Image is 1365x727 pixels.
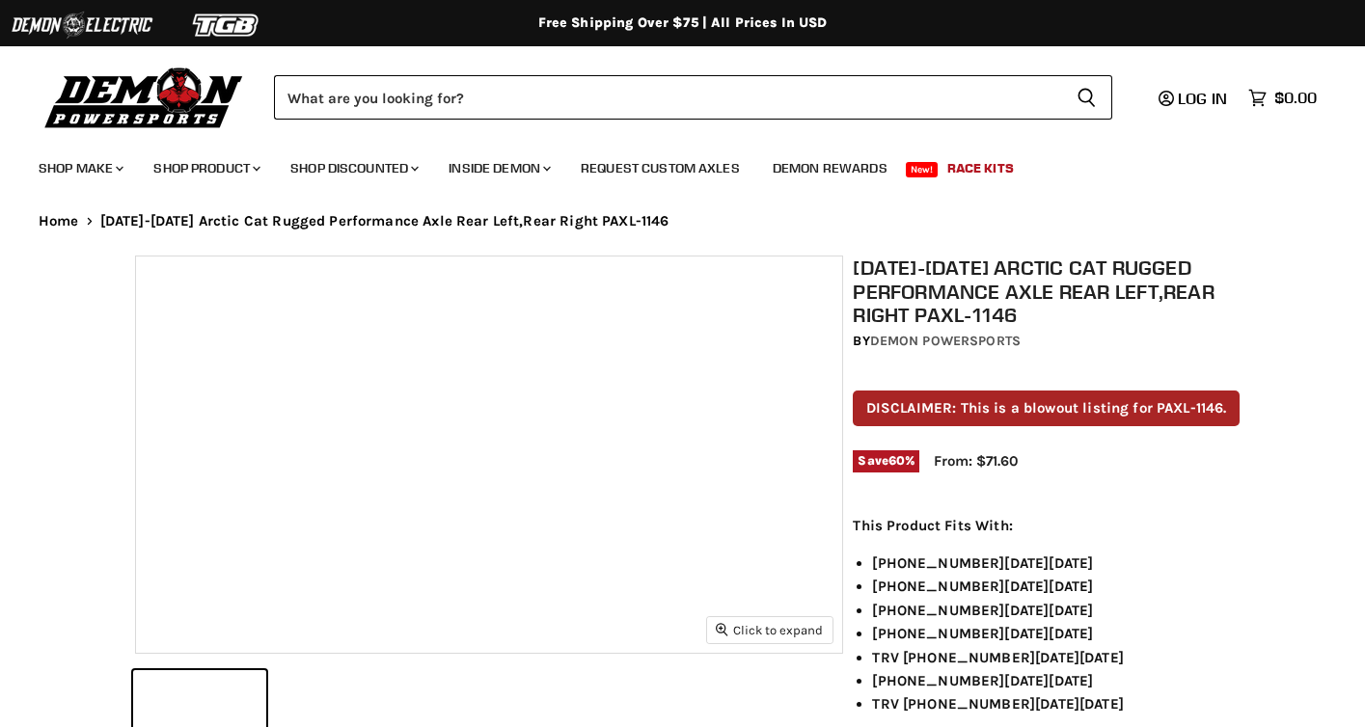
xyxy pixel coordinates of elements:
span: Save % [853,450,919,471]
button: Click to expand [707,617,833,643]
li: [PHONE_NUMBER][DATE][DATE] [872,622,1240,645]
span: Click to expand [716,623,823,637]
li: TRV [PHONE_NUMBER][DATE][DATE] [872,646,1240,669]
input: Search [274,75,1061,120]
span: $0.00 [1274,89,1317,107]
a: Shop Make [24,148,135,188]
span: 60 [888,453,905,468]
span: From: $71.60 [934,452,1018,470]
span: [DATE]-[DATE] Arctic Cat Rugged Performance Axle Rear Left,Rear Right PAXL-1146 [100,213,669,229]
a: $0.00 [1239,84,1326,112]
img: TGB Logo 2 [154,7,299,43]
img: Demon Powersports [39,63,250,131]
p: This Product Fits With: [853,514,1240,537]
a: Inside Demon [434,148,562,188]
h1: [DATE]-[DATE] Arctic Cat Rugged Performance Axle Rear Left,Rear Right PAXL-1146 [853,256,1240,327]
li: [PHONE_NUMBER][DATE][DATE] [872,669,1240,692]
span: New! [906,162,939,177]
li: [PHONE_NUMBER][DATE][DATE] [872,552,1240,575]
a: Log in [1150,90,1239,107]
li: TRV [PHONE_NUMBER][DATE][DATE] [872,692,1240,715]
img: Demon Electric Logo 2 [10,7,154,43]
li: [PHONE_NUMBER][DATE][DATE] [872,599,1240,622]
span: Log in [1178,89,1227,108]
a: Request Custom Axles [566,148,754,188]
a: Home [39,213,79,229]
a: Demon Rewards [758,148,902,188]
a: Shop Discounted [276,148,430,188]
ul: Main menu [24,141,1312,188]
div: by [853,331,1240,352]
form: Product [274,75,1112,120]
p: DISCLAIMER: This is a blowout listing for PAXL-1146. [853,390,1240,426]
button: Search [1061,75,1112,120]
a: Race Kits [933,148,1028,188]
a: Shop Product [139,148,272,188]
li: [PHONE_NUMBER][DATE][DATE] [872,575,1240,598]
a: Demon Powersports [870,333,1021,349]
